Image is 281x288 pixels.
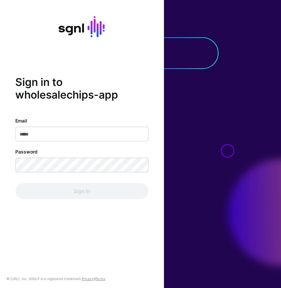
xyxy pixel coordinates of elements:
label: Password [15,148,38,155]
h2: Sign in to wholesalechips-app [15,76,148,101]
a: Privacy [82,277,94,281]
a: Terms [95,277,105,281]
div: © [URL], Inc. SGNL® is a registered trademark. & [7,276,105,281]
label: Email [15,117,27,124]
